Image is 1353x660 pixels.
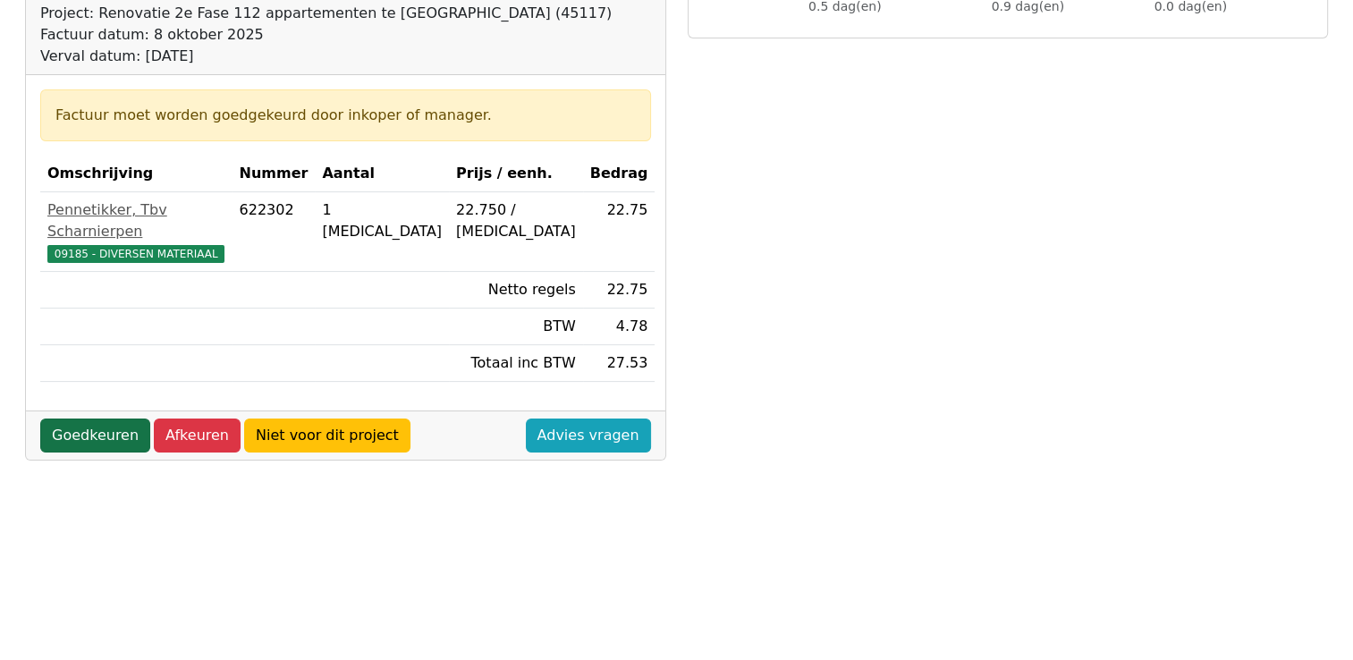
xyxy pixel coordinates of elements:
div: Factuur datum: 8 oktober 2025 [40,24,612,46]
a: Pennetikker, Tbv Scharnierpen09185 - DIVERSEN MATERIAAL [47,199,224,264]
div: 1 [MEDICAL_DATA] [322,199,442,242]
a: Goedkeuren [40,419,150,453]
a: Advies vragen [526,419,651,453]
td: Totaal inc BTW [449,345,583,382]
td: Netto regels [449,272,583,309]
th: Prijs / eenh. [449,156,583,192]
a: Afkeuren [154,419,241,453]
td: 4.78 [583,309,655,345]
div: Verval datum: [DATE] [40,46,612,67]
td: 27.53 [583,345,655,382]
div: Project: Renovatie 2e Fase 112 appartementen te [GEOGRAPHIC_DATA] (45117) [40,3,612,24]
div: 22.750 / [MEDICAL_DATA] [456,199,576,242]
th: Aantal [315,156,449,192]
th: Bedrag [583,156,655,192]
td: BTW [449,309,583,345]
td: 622302 [232,192,315,272]
span: 09185 - DIVERSEN MATERIAAL [47,245,224,263]
div: Factuur moet worden goedgekeurd door inkoper of manager. [55,105,636,126]
td: 22.75 [583,272,655,309]
th: Nummer [232,156,315,192]
div: Pennetikker, Tbv Scharnierpen [47,199,224,242]
td: 22.75 [583,192,655,272]
th: Omschrijving [40,156,232,192]
a: Niet voor dit project [244,419,410,453]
